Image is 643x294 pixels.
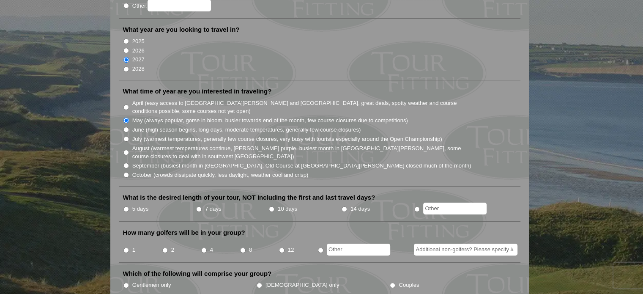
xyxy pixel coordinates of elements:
[132,99,472,115] label: April (easy access to [GEOGRAPHIC_DATA][PERSON_NAME] and [GEOGRAPHIC_DATA], great deals, spotty w...
[132,162,471,170] label: September (busiest month in [GEOGRAPHIC_DATA], Old Course at [GEOGRAPHIC_DATA][PERSON_NAME] close...
[205,205,222,213] label: 7 days
[132,281,171,289] label: Gentlemen only
[132,135,442,143] label: July (warmest temperatures, generally few course closures, very busy with tourists especially aro...
[123,269,272,278] label: Which of the following will comprise your group?
[278,205,297,213] label: 10 days
[132,144,472,161] label: August (warmest temperatures continue, [PERSON_NAME] purple, busiest month in [GEOGRAPHIC_DATA][P...
[132,171,309,179] label: October (crowds dissipate quickly, less daylight, weather cool and crisp)
[399,281,419,289] label: Couples
[132,37,145,46] label: 2025
[123,228,245,237] label: How many golfers will be in your group?
[132,55,145,64] label: 2027
[210,246,213,254] label: 4
[171,246,174,254] label: 2
[132,116,408,125] label: May (always popular, gorse in bloom, busier towards end of the month, few course closures due to ...
[288,246,294,254] label: 12
[132,65,145,73] label: 2028
[123,193,375,202] label: What is the desired length of your tour, NOT including the first and last travel days?
[327,244,390,256] input: Other
[123,25,240,34] label: What year are you looking to travel in?
[123,87,272,96] label: What time of year are you interested in traveling?
[132,126,361,134] label: June (high season begins, long days, moderate temperatures, generally few course closures)
[132,246,135,254] label: 1
[414,244,517,256] input: Additional non-golfers? Please specify #
[265,281,339,289] label: [DEMOGRAPHIC_DATA] only
[132,205,149,213] label: 5 days
[132,47,145,55] label: 2026
[350,205,370,213] label: 14 days
[249,246,252,254] label: 8
[423,203,487,214] input: Other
